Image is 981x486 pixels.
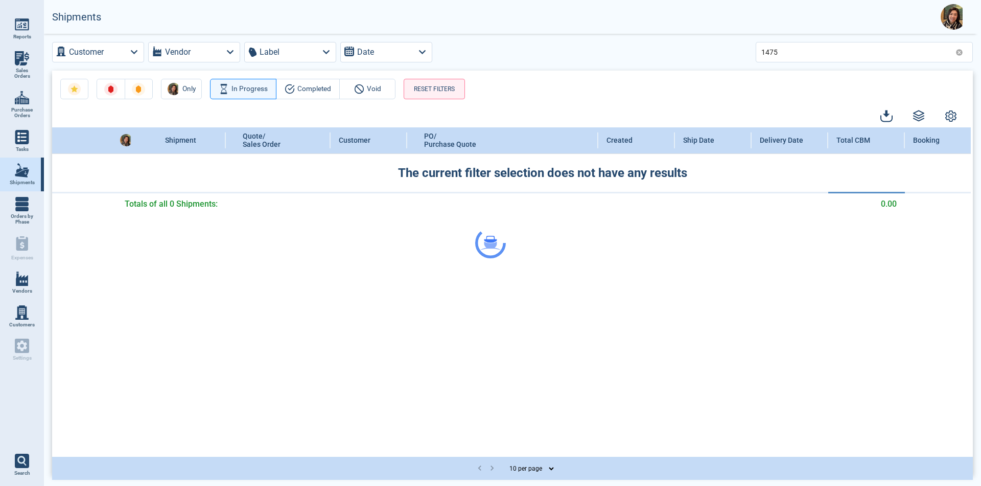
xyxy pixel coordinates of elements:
[15,130,29,144] img: menu_icon
[12,288,32,294] span: Vendors
[16,146,29,152] span: Tasks
[15,17,29,32] img: menu_icon
[8,68,36,79] span: Sales Orders
[15,305,29,320] img: menu_icon
[10,180,35,186] span: Shipments
[15,272,29,286] img: menu_icon
[15,91,29,105] img: menu_icon
[15,163,29,178] img: menu_icon
[14,470,30,476] span: Search
[13,34,31,40] span: Reports
[8,107,36,119] span: Purchase Orders
[15,51,29,65] img: menu_icon
[9,322,35,328] span: Customers
[8,213,36,225] span: Orders by Phase
[15,197,29,211] img: menu_icon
